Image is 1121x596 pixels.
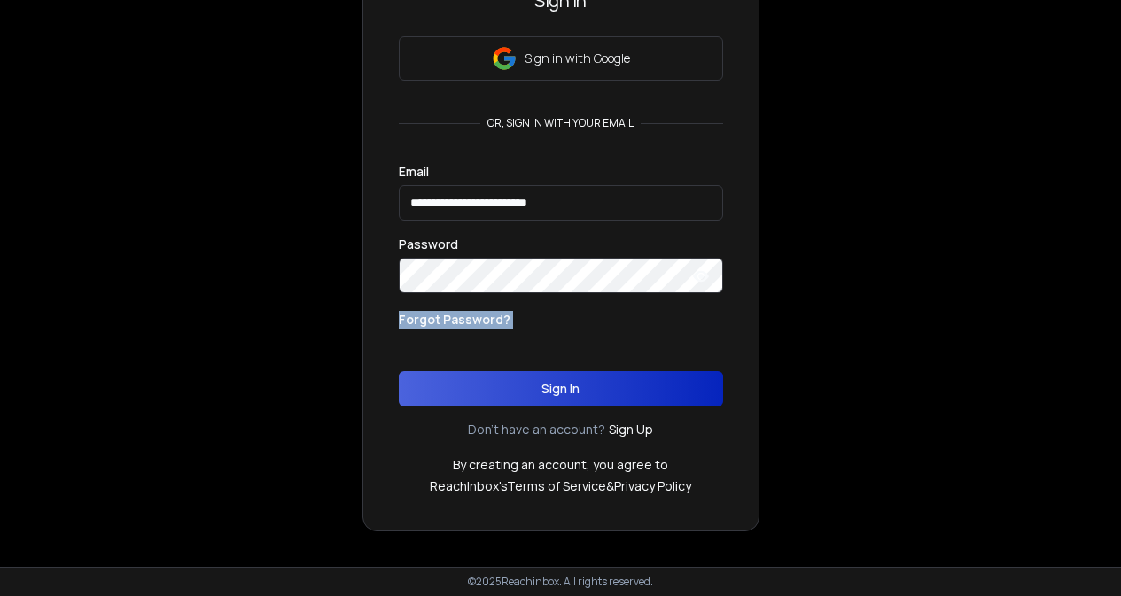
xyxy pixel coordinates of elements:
[507,477,606,494] a: Terms of Service
[399,166,429,178] label: Email
[609,421,653,438] a: Sign Up
[430,477,691,495] p: ReachInbox's &
[468,575,653,589] p: © 2025 Reachinbox. All rights reserved.
[453,456,668,474] p: By creating an account, you agree to
[399,311,510,329] p: Forgot Password?
[614,477,691,494] a: Privacy Policy
[399,371,723,406] button: Sign In
[399,238,458,251] label: Password
[468,421,605,438] p: Don't have an account?
[399,36,723,81] button: Sign in with Google
[525,50,630,67] p: Sign in with Google
[480,116,641,130] p: or, sign in with your email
